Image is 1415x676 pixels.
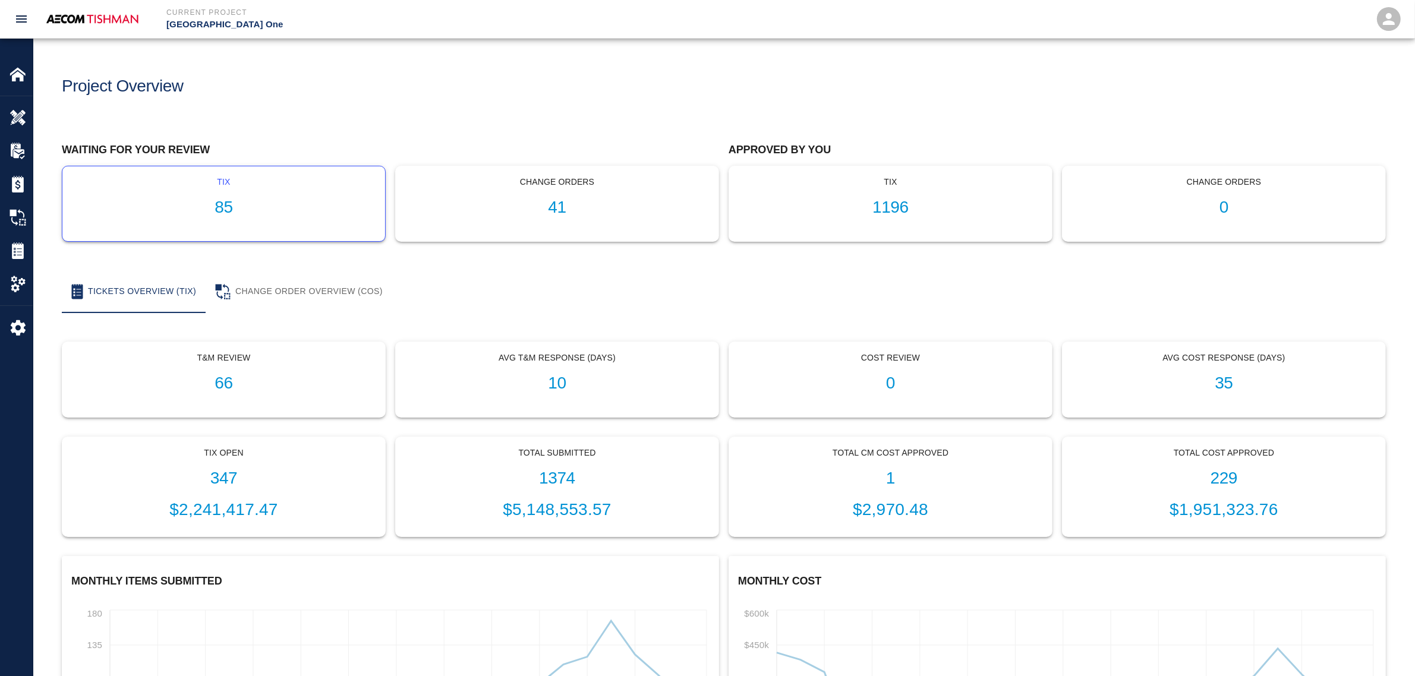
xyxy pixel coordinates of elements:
[72,198,376,217] h1: 85
[744,608,769,618] tspan: $600k
[166,7,772,18] p: Current Project
[405,469,709,488] h1: 1374
[1072,352,1376,364] p: Avg Cost Response (Days)
[405,374,709,393] h1: 10
[87,640,102,650] tspan: 135
[739,352,1042,364] p: Cost Review
[62,77,184,96] h1: Project Overview
[739,176,1042,188] p: tix
[1072,497,1376,522] p: $1,951,323.76
[72,374,376,393] h1: 66
[72,469,376,488] h1: 347
[405,352,709,364] p: Avg T&M Response (Days)
[42,11,143,27] img: AECOM Tishman
[405,198,709,217] h1: 41
[71,575,710,588] h2: Monthly Items Submitted
[739,447,1042,459] p: Total CM Cost Approved
[1356,619,1415,676] iframe: Chat Widget
[739,469,1042,488] h1: 1
[405,447,709,459] p: Total Submitted
[405,497,709,522] p: $5,148,553.57
[87,608,102,618] tspan: 180
[1072,176,1376,188] p: Change Orders
[738,575,1376,588] h2: Monthly Cost
[62,270,206,313] button: Tickets Overview (TIX)
[72,447,376,459] p: Tix Open
[166,18,772,31] p: [GEOGRAPHIC_DATA] One
[62,144,719,157] h2: Waiting for your review
[72,497,376,522] p: $2,241,417.47
[729,144,1386,157] h2: Approved by you
[1072,469,1376,488] h1: 229
[739,198,1042,217] h1: 1196
[739,374,1042,393] h1: 0
[1072,374,1376,393] h1: 35
[72,352,376,364] p: T&M Review
[744,640,769,650] tspan: $450k
[1072,447,1376,459] p: Total Cost Approved
[206,270,392,313] button: Change Order Overview (COS)
[7,5,36,33] button: open drawer
[1072,198,1376,217] h1: 0
[72,176,376,188] p: tix
[739,497,1042,522] p: $2,970.48
[405,176,709,188] p: Change Orders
